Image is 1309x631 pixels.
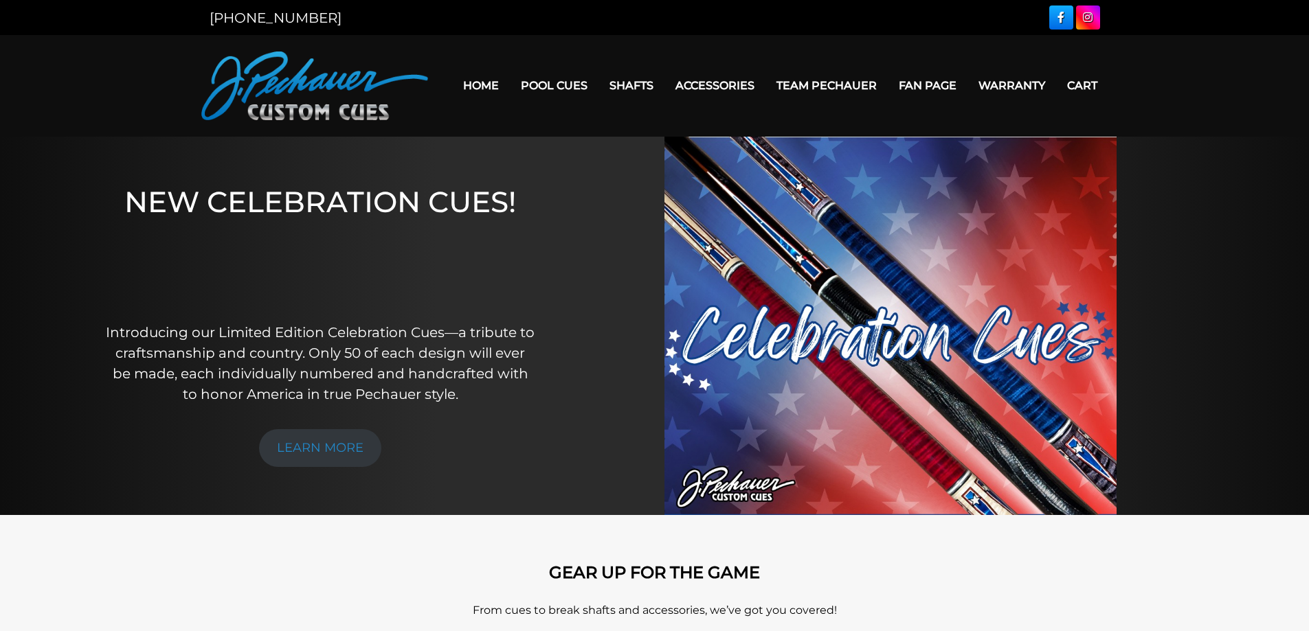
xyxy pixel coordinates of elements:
[967,68,1056,103] a: Warranty
[765,68,888,103] a: Team Pechauer
[201,51,428,120] img: Pechauer Custom Cues
[549,562,760,582] strong: GEAR UP FOR THE GAME
[452,68,510,103] a: Home
[263,602,1047,619] p: From cues to break shafts and accessories, we’ve got you covered!
[1056,68,1108,103] a: Cart
[259,429,381,467] a: LEARN MORE
[210,10,342,26] a: [PHONE_NUMBER]
[888,68,967,103] a: Fan Page
[510,68,598,103] a: Pool Cues
[598,68,664,103] a: Shafts
[664,68,765,103] a: Accessories
[105,322,536,404] p: Introducing our Limited Edition Celebration Cues—a tribute to craftsmanship and country. Only 50 ...
[105,185,536,303] h1: NEW CELEBRATION CUES!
